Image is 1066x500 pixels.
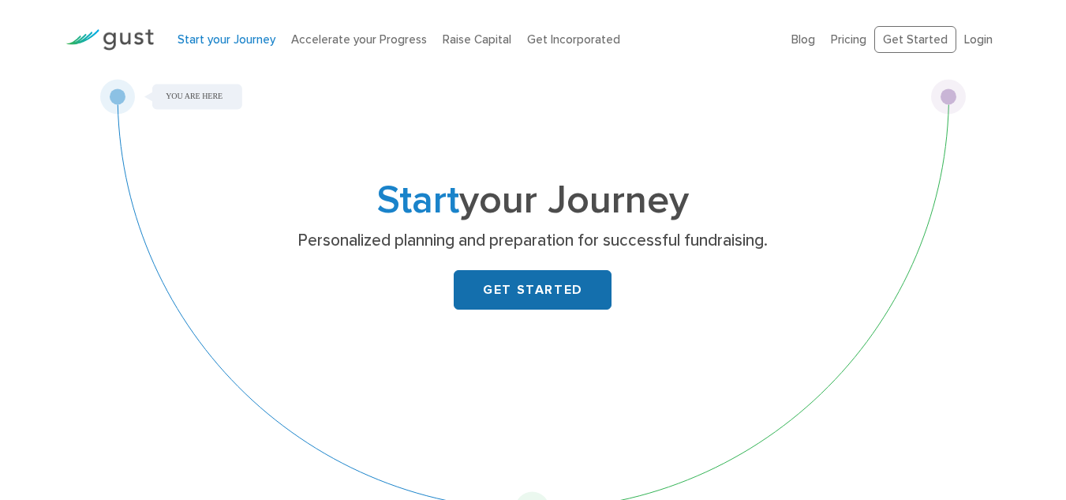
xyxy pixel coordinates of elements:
[65,29,154,51] img: Gust Logo
[291,32,427,47] a: Accelerate your Progress
[227,230,839,252] p: Personalized planning and preparation for successful fundraising.
[178,32,275,47] a: Start your Journey
[527,32,620,47] a: Get Incorporated
[964,32,993,47] a: Login
[221,182,844,219] h1: your Journey
[874,26,956,54] a: Get Started
[454,270,612,310] a: GET STARTED
[791,32,815,47] a: Blog
[831,32,866,47] a: Pricing
[443,32,511,47] a: Raise Capital
[377,177,459,224] span: Start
